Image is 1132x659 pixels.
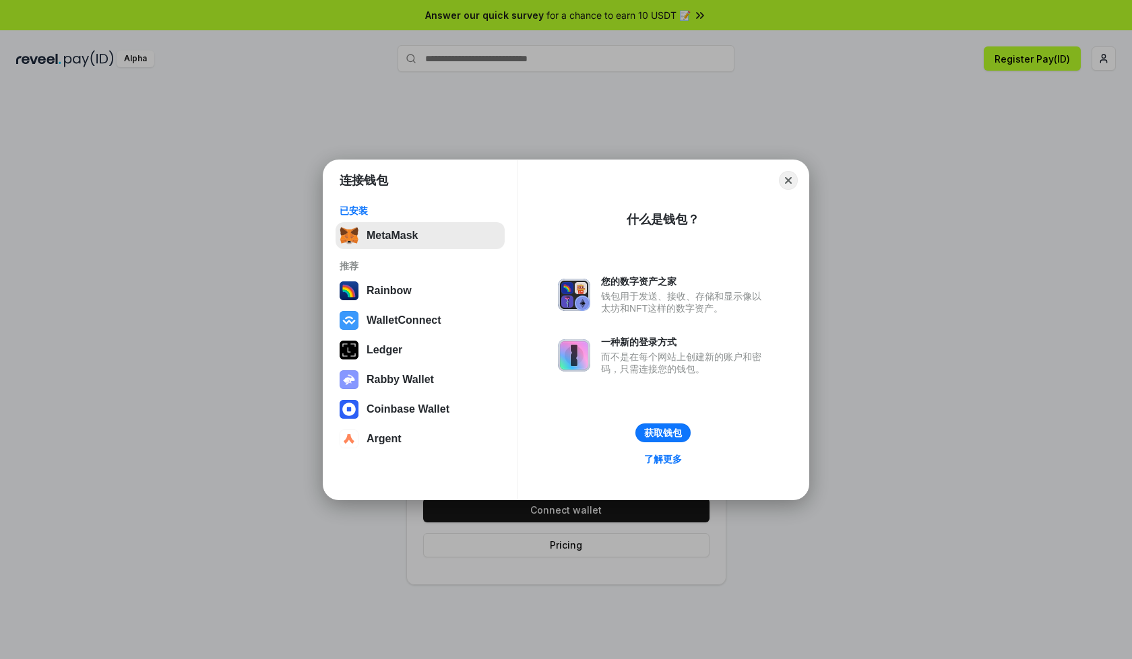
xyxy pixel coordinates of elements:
[336,337,505,363] button: Ledger
[367,344,402,356] div: Ledger
[340,281,358,300] img: svg+xml,%3Csvg%20width%3D%22120%22%20height%3D%22120%22%20viewBox%3D%220%200%20120%20120%22%20fil...
[336,307,505,334] button: WalletConnect
[336,425,505,452] button: Argent
[340,172,388,188] h1: 连接钱包
[558,339,590,372] img: svg+xml,%3Csvg%20xmlns%3D%22http%3A%2F%2Fwww.w3.org%2F2000%2Fsvg%22%20fill%3D%22none%22%20viewBox...
[558,279,590,311] img: svg+xml,%3Csvg%20xmlns%3D%22http%3A%2F%2Fwww.w3.org%2F2000%2Fsvg%22%20fill%3D%22none%22%20viewBox...
[601,290,768,314] div: 钱包用于发送、接收、存储和显示像以太坊和NFT这样的数字资产。
[340,226,358,245] img: svg+xml,%3Csvg%20fill%3D%22none%22%20height%3D%2233%22%20viewBox%3D%220%200%2035%2033%22%20width%...
[644,427,682,439] div: 获取钱包
[336,277,505,304] button: Rainbow
[644,453,682,465] div: 了解更多
[336,222,505,249] button: MetaMask
[367,433,402,445] div: Argent
[367,374,434,386] div: Rabby Wallet
[336,366,505,393] button: Rabby Wallet
[367,230,418,242] div: MetaMask
[340,429,358,448] img: svg+xml,%3Csvg%20width%3D%2228%22%20height%3D%2228%22%20viewBox%3D%220%200%2028%2028%22%20fill%3D...
[367,285,412,297] div: Rainbow
[779,171,798,190] button: Close
[601,275,768,287] div: 您的数字资产之家
[367,403,449,415] div: Coinbase Wallet
[627,211,699,228] div: 什么是钱包？
[340,400,358,419] img: svg+xml,%3Csvg%20width%3D%2228%22%20height%3D%2228%22%20viewBox%3D%220%200%2028%2028%22%20fill%3D...
[601,336,768,348] div: 一种新的登录方式
[340,311,358,330] img: svg+xml,%3Csvg%20width%3D%2228%22%20height%3D%2228%22%20viewBox%3D%220%200%2028%2028%22%20fill%3D...
[601,351,768,375] div: 而不是在每个网站上创建新的账户和密码，只需连接您的钱包。
[636,450,690,468] a: 了解更多
[340,341,358,359] img: svg+xml,%3Csvg%20xmlns%3D%22http%3A%2F%2Fwww.w3.org%2F2000%2Fsvg%22%20width%3D%2228%22%20height%3...
[635,423,691,442] button: 获取钱包
[340,205,501,217] div: 已安装
[367,314,441,326] div: WalletConnect
[340,260,501,272] div: 推荐
[336,396,505,423] button: Coinbase Wallet
[340,370,358,389] img: svg+xml,%3Csvg%20xmlns%3D%22http%3A%2F%2Fwww.w3.org%2F2000%2Fsvg%22%20fill%3D%22none%22%20viewBox...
